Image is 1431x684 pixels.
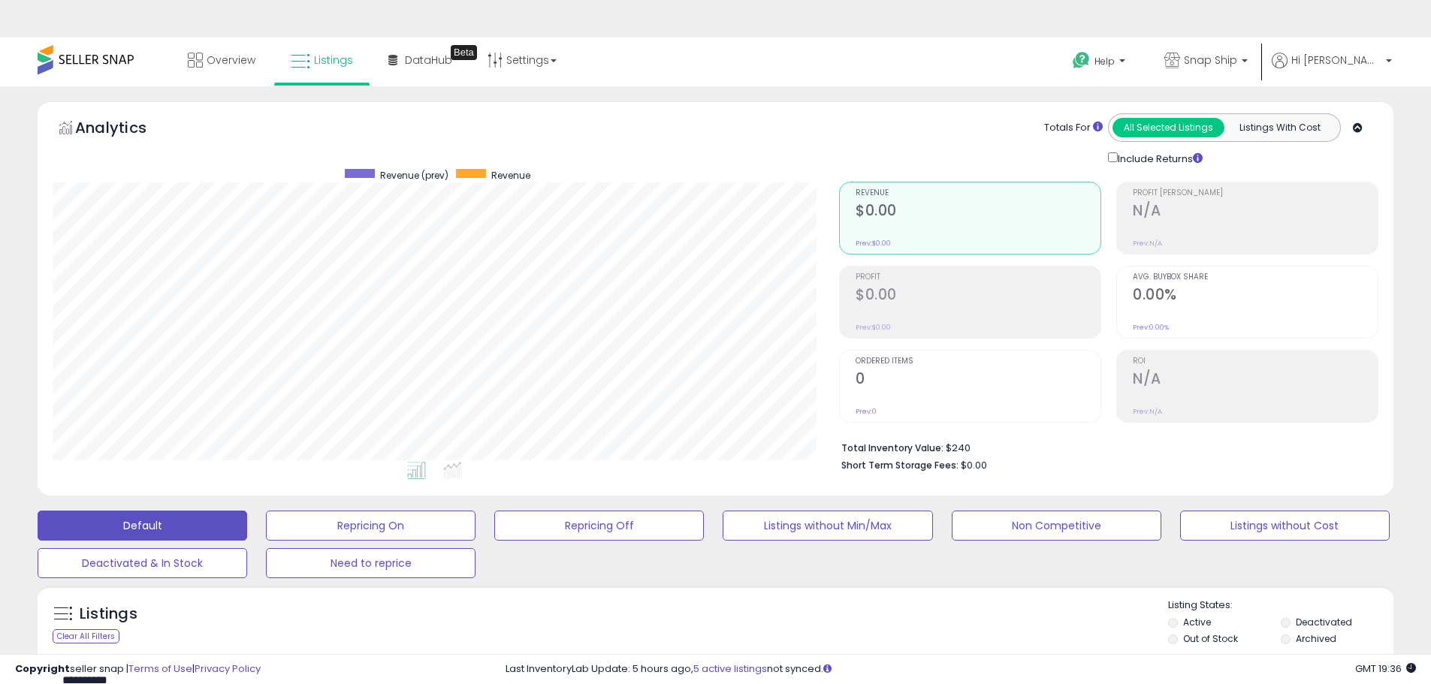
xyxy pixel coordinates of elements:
span: Overview [207,53,255,68]
label: Archived [1296,632,1336,645]
b: Total Inventory Value: [841,441,943,454]
span: Profit [PERSON_NAME] [1133,189,1378,197]
h2: $0.00 [856,202,1100,222]
small: Prev: N/A [1133,239,1162,248]
button: Listings without Min/Max [723,511,932,541]
label: Out of Stock [1183,632,1238,645]
a: Privacy Policy [195,661,261,676]
a: Snap Ship [1153,38,1259,86]
span: Profit [856,273,1100,282]
small: Prev: $0.00 [856,323,891,332]
small: Prev: N/A [1133,407,1162,416]
small: Prev: 0 [856,407,877,416]
span: Listings [314,53,353,68]
a: Terms of Use [128,661,192,676]
a: Hi [PERSON_NAME] [1272,53,1392,86]
div: seller snap | | [15,662,261,676]
a: Overview [177,38,267,83]
div: Clear All Filters [53,629,119,643]
button: Need to reprice [266,548,475,578]
label: Deactivated [1296,616,1352,628]
a: Help [1061,40,1140,86]
span: $0.00 [961,458,987,472]
a: 5 active listings [693,661,767,676]
span: Ordered Items [856,357,1100,366]
div: Include Returns [1097,149,1221,167]
a: Settings [476,38,568,83]
span: Revenue (prev) [380,169,448,182]
div: Tooltip anchor [451,45,477,60]
a: Listings [279,38,364,83]
small: Prev: $0.00 [856,239,891,248]
span: 2025-09-17 19:36 GMT [1355,661,1416,676]
button: Default [38,511,247,541]
span: Avg. Buybox Share [1133,273,1378,282]
h2: N/A [1133,202,1378,222]
span: DataHub [405,53,452,68]
h2: 0 [856,370,1100,390]
h2: $0.00 [856,286,1100,306]
span: Help [1094,55,1115,68]
button: Deactivated & In Stock [38,548,247,578]
span: Hi [PERSON_NAME] [1291,53,1381,68]
label: Active [1183,616,1211,628]
b: Short Term Storage Fees: [841,459,959,472]
a: DataHub [377,38,463,83]
button: Repricing On [266,511,475,541]
h5: Listings [80,604,137,625]
h2: 0.00% [1133,286,1378,306]
span: Revenue [856,189,1100,197]
button: All Selected Listings [1112,118,1224,137]
i: Get Help [1072,51,1091,70]
small: Prev: 0.00% [1133,323,1169,332]
li: $240 [841,438,1367,456]
span: Snap Ship [1184,53,1237,68]
button: Listings without Cost [1180,511,1390,541]
div: Totals For [1044,121,1103,135]
button: Listings With Cost [1224,118,1336,137]
div: Last InventoryLab Update: 5 hours ago, not synced. [506,662,1416,676]
span: Revenue [491,169,530,182]
p: Listing States: [1168,598,1393,613]
strong: Copyright [15,661,70,676]
button: Repricing Off [494,511,704,541]
button: Non Competitive [952,511,1161,541]
h2: N/A [1133,370,1378,390]
span: ROI [1133,357,1378,366]
h5: Analytics [75,117,176,142]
